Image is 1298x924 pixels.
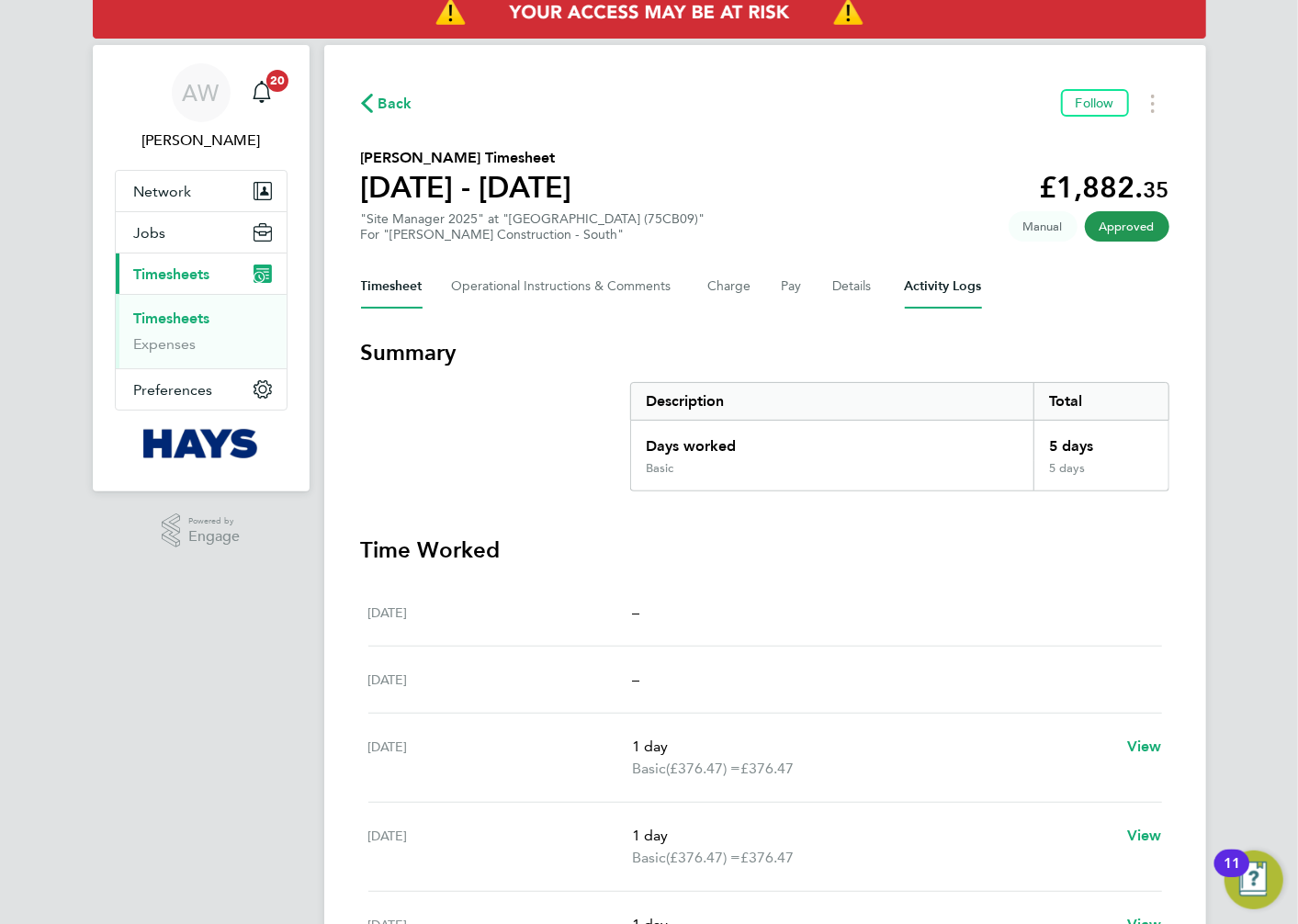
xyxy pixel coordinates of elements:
button: Network [116,171,287,211]
span: Preferences [134,381,213,399]
button: Jobs [116,212,287,253]
span: View [1127,827,1162,844]
h3: Time Worked [361,535,1169,565]
span: Engage [188,529,240,545]
span: (£376.47) = [666,760,740,777]
span: Alan Watts [115,130,288,152]
div: Timesheets [116,294,287,368]
span: Basic [632,758,666,780]
p: 1 day [632,825,1112,847]
span: Jobs [134,224,166,242]
a: View [1127,825,1162,847]
button: Timesheet [361,265,423,309]
button: Activity Logs [905,265,982,309]
button: Timesheets [116,254,287,294]
span: Follow [1076,95,1114,111]
span: 20 [266,70,288,92]
div: "Site Manager 2025" at "[GEOGRAPHIC_DATA] (75CB09)" [361,211,705,242]
a: Expenses [134,335,197,353]
div: 11 [1224,863,1240,887]
a: 20 [243,63,280,122]
button: Timesheets Menu [1136,89,1169,118]
div: [DATE] [368,669,633,691]
div: For "[PERSON_NAME] Construction - South" [361,227,705,242]
a: Powered byEngage [162,513,240,548]
span: This timesheet has been approved. [1085,211,1169,242]
span: – [632,670,639,688]
span: £376.47 [740,760,794,777]
h2: [PERSON_NAME] Timesheet [361,147,572,169]
app-decimal: £1,882. [1040,170,1169,205]
button: Open Resource Center, 11 new notifications [1225,851,1283,909]
button: Back [361,92,412,115]
span: Timesheets [134,265,210,283]
span: Basic [632,847,666,869]
div: Basic [646,461,673,476]
a: Go to home page [115,429,288,458]
button: Charge [708,265,752,309]
h1: [DATE] - [DATE] [361,169,572,206]
span: View [1127,738,1162,755]
div: Days worked [631,421,1034,461]
div: Description [631,383,1034,420]
button: Preferences [116,369,287,410]
div: [DATE] [368,825,633,869]
button: Details [833,265,875,309]
span: 35 [1144,176,1169,203]
span: (£376.47) = [666,849,740,866]
p: 1 day [632,736,1112,758]
div: 5 days [1033,461,1168,490]
nav: Main navigation [93,45,310,491]
button: Operational Instructions & Comments [452,265,679,309]
h3: Summary [361,338,1169,367]
span: AW [183,81,220,105]
span: This timesheet was manually created. [1009,211,1078,242]
div: Summary [630,382,1169,491]
div: Total [1033,383,1168,420]
span: Back [378,93,412,115]
a: Timesheets [134,310,210,327]
span: – [632,603,639,621]
button: Follow [1061,89,1129,117]
span: Powered by [188,513,240,529]
div: 5 days [1033,421,1168,461]
button: Pay [782,265,804,309]
a: AW[PERSON_NAME] [115,63,288,152]
a: View [1127,736,1162,758]
img: hays-logo-retina.png [143,429,258,458]
div: [DATE] [368,602,633,624]
div: [DATE] [368,736,633,780]
span: Network [134,183,192,200]
span: £376.47 [740,849,794,866]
